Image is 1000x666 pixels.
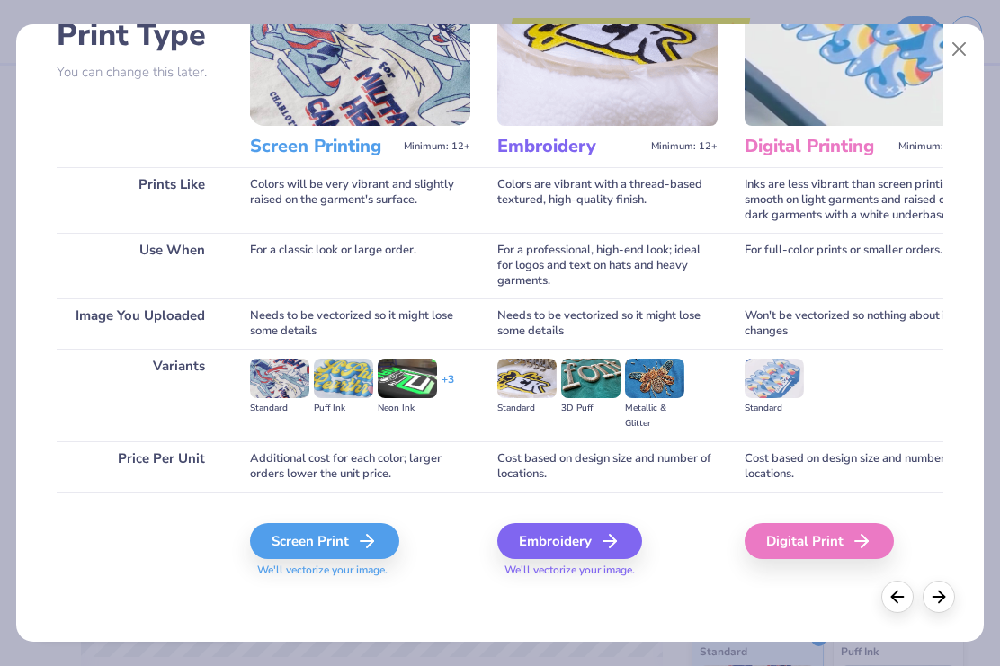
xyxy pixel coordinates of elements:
[497,441,718,492] div: Cost based on design size and number of locations.
[745,523,894,559] div: Digital Print
[745,167,965,233] div: Inks are less vibrant than screen printing; smooth on light garments and raised on dark garments ...
[378,359,437,398] img: Neon Ink
[625,359,684,398] img: Metallic & Glitter
[57,441,223,492] div: Price Per Unit
[250,563,470,578] span: We'll vectorize your image.
[57,65,223,80] p: You can change this later.
[378,401,437,416] div: Neon Ink
[497,298,718,349] div: Needs to be vectorized so it might lose some details
[745,441,965,492] div: Cost based on design size and number of locations.
[250,401,309,416] div: Standard
[497,401,557,416] div: Standard
[250,233,470,298] div: For a classic look or large order.
[651,140,718,153] span: Minimum: 12+
[497,359,557,398] img: Standard
[497,563,718,578] span: We'll vectorize your image.
[57,349,223,441] div: Variants
[250,135,397,158] h3: Screen Printing
[745,233,965,298] div: For full-color prints or smaller orders.
[57,233,223,298] div: Use When
[561,359,621,398] img: 3D Puff
[625,401,684,431] div: Metallic & Glitter
[250,167,470,233] div: Colors will be very vibrant and slightly raised on the garment's surface.
[745,135,891,158] h3: Digital Printing
[57,167,223,233] div: Prints Like
[250,523,399,559] div: Screen Print
[314,359,373,398] img: Puff Ink
[561,401,621,416] div: 3D Puff
[745,298,965,349] div: Won't be vectorized so nothing about it changes
[745,401,804,416] div: Standard
[314,401,373,416] div: Puff Ink
[250,441,470,492] div: Additional cost for each color; larger orders lower the unit price.
[497,523,642,559] div: Embroidery
[898,140,965,153] span: Minimum: 12+
[250,298,470,349] div: Needs to be vectorized so it might lose some details
[745,359,804,398] img: Standard
[497,233,718,298] div: For a professional, high-end look; ideal for logos and text on hats and heavy garments.
[942,32,977,67] button: Close
[442,372,454,403] div: + 3
[497,167,718,233] div: Colors are vibrant with a thread-based textured, high-quality finish.
[57,298,223,349] div: Image You Uploaded
[404,140,470,153] span: Minimum: 12+
[497,135,644,158] h3: Embroidery
[250,359,309,398] img: Standard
